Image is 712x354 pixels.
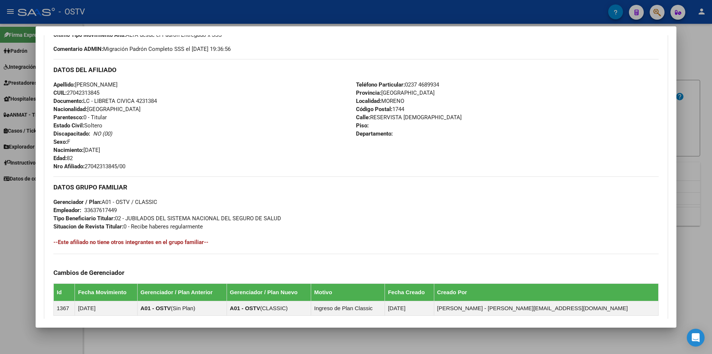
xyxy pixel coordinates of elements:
[141,305,171,311] strong: A01 - OSTV
[53,183,659,191] h3: DATOS GRUPO FAMILIAR
[53,106,87,113] strong: Nacionalidad:
[385,301,434,315] td: [DATE]
[385,283,434,301] th: Fecha Creado
[53,155,73,162] span: 82
[53,122,102,129] span: Soltero
[53,139,67,145] strong: Sexo:
[356,130,393,137] strong: Departamento:
[356,81,405,88] strong: Teléfono Particular:
[53,223,123,230] strong: Situacion de Revista Titular:
[137,283,227,301] th: Gerenciador / Plan Anterior
[227,301,311,315] td: ( )
[356,98,381,104] strong: Localidad:
[53,32,126,38] strong: Ultimo Tipo Movimiento Alta:
[53,223,203,230] span: 0 - Recibe haberes regularmente
[356,90,381,96] strong: Provincia:
[54,283,75,301] th: Id
[53,215,281,222] span: 02 - JUBILADOS DEL SISTEMA NACIONAL DEL SEGURO DE SALUD
[227,283,311,301] th: Gerenciador / Plan Nuevo
[53,114,107,121] span: 0 - Titular
[53,106,141,113] span: [GEOGRAPHIC_DATA]
[356,98,404,104] span: MORENO
[53,238,659,246] h4: --Este afiliado no tiene otros integrantes en el grupo familiar--
[53,199,157,205] span: A01 - OSTV / CLASSIC
[356,114,370,121] strong: Calle:
[137,301,227,315] td: ( )
[53,147,100,153] span: [DATE]
[53,45,231,53] span: Migración Padrón Completo SSS el [DATE] 19:36:56
[53,207,81,214] strong: Empleador:
[53,139,70,145] span: F
[173,305,194,311] span: Sin Plan
[53,98,83,104] strong: Documento:
[434,283,658,301] th: Creado Por
[356,81,439,88] span: 0237 4689934
[53,98,157,104] span: LC - LIBRETA CIVICA 4231384
[356,90,435,96] span: [GEOGRAPHIC_DATA]
[53,46,103,52] strong: Comentario ADMIN:
[53,147,83,153] strong: Nacimiento:
[53,90,99,96] span: 27042313845
[356,106,392,113] strong: Código Postal:
[75,301,137,315] td: [DATE]
[53,155,67,162] strong: Edad:
[687,329,705,347] div: Open Intercom Messenger
[311,301,385,315] td: Ingreso de Plan Classic
[53,32,222,38] span: ALTA desde el Padrón Entregado x SSS
[434,301,658,315] td: [PERSON_NAME] - [PERSON_NAME][EMAIL_ADDRESS][DOMAIN_NAME]
[53,114,83,121] strong: Parentesco:
[53,66,659,74] h3: DATOS DEL AFILIADO
[53,122,84,129] strong: Estado Civil:
[54,301,75,315] td: 1367
[53,269,659,277] h3: Cambios de Gerenciador
[53,199,102,205] strong: Gerenciador / Plan:
[356,114,462,121] span: RESERVISTA [DEMOGRAPHIC_DATA]
[53,215,115,222] strong: Tipo Beneficiario Titular:
[53,163,125,170] span: 27042313845/00
[262,305,286,311] span: CLASSIC
[53,81,75,88] strong: Apellido:
[356,122,369,129] strong: Piso:
[53,90,67,96] strong: CUIL:
[84,206,117,214] div: 33637617449
[53,163,85,170] strong: Nro Afiliado:
[93,130,112,137] i: NO (00)
[230,305,260,311] strong: A01 - OSTV
[53,81,118,88] span: [PERSON_NAME]
[75,283,137,301] th: Fecha Movimiento
[311,283,385,301] th: Motivo
[356,106,404,113] span: 1744
[53,130,90,137] strong: Discapacitado:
